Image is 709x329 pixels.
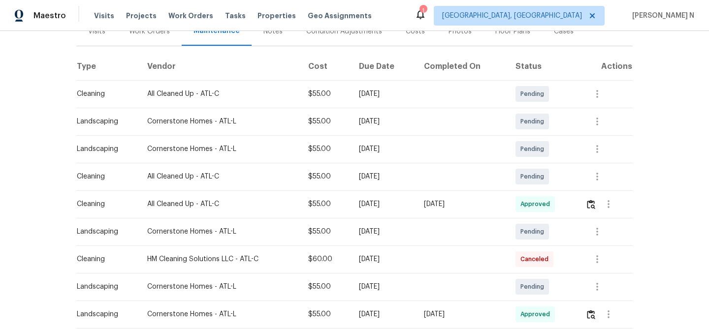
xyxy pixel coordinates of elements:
[258,11,296,21] span: Properties
[193,26,240,36] div: Maintenance
[308,11,372,21] span: Geo Assignments
[308,199,343,209] div: $55.00
[359,89,408,99] div: [DATE]
[147,172,292,181] div: All Cleaned Up - ATL-C
[359,227,408,237] div: [DATE]
[147,117,292,126] div: Cornerstone Homes - ATL-L
[129,27,170,36] div: Work Orders
[308,172,343,181] div: $55.00
[308,89,343,99] div: $55.00
[126,11,157,21] span: Projects
[520,199,554,209] span: Approved
[359,254,408,264] div: [DATE]
[424,199,500,209] div: [DATE]
[587,310,595,319] img: Review Icon
[520,117,548,126] span: Pending
[520,282,548,292] span: Pending
[308,309,343,319] div: $55.00
[77,144,131,154] div: Landscaping
[147,199,292,209] div: All Cleaned Up - ATL-C
[554,27,574,36] div: Cases
[508,53,578,80] th: Status
[406,27,425,36] div: Costs
[33,11,66,21] span: Maestro
[449,27,472,36] div: Photos
[147,89,292,99] div: All Cleaned Up - ATL-C
[77,89,131,99] div: Cleaning
[308,227,343,237] div: $55.00
[520,309,554,319] span: Approved
[359,117,408,126] div: [DATE]
[77,227,131,237] div: Landscaping
[587,200,595,209] img: Review Icon
[147,309,292,319] div: Cornerstone Homes - ATL-L
[76,53,139,80] th: Type
[147,227,292,237] div: Cornerstone Homes - ATL-L
[168,11,213,21] span: Work Orders
[308,144,343,154] div: $55.00
[308,254,343,264] div: $60.00
[300,53,351,80] th: Cost
[520,254,552,264] span: Canceled
[520,172,548,181] span: Pending
[88,27,105,36] div: Visits
[585,302,597,326] button: Review Icon
[306,27,382,36] div: Condition Adjustments
[77,199,131,209] div: Cleaning
[147,144,292,154] div: Cornerstone Homes - ATL-L
[359,172,408,181] div: [DATE]
[628,11,694,21] span: [PERSON_NAME] N
[520,89,548,99] span: Pending
[359,309,408,319] div: [DATE]
[94,11,114,21] span: Visits
[585,192,597,216] button: Review Icon
[359,144,408,154] div: [DATE]
[359,282,408,292] div: [DATE]
[419,6,426,16] div: 1
[225,12,246,19] span: Tasks
[520,227,548,237] span: Pending
[77,117,131,126] div: Landscaping
[147,282,292,292] div: Cornerstone Homes - ATL-L
[520,144,548,154] span: Pending
[139,53,300,80] th: Vendor
[77,254,131,264] div: Cleaning
[263,27,283,36] div: Notes
[77,282,131,292] div: Landscaping
[424,309,500,319] div: [DATE]
[578,53,633,80] th: Actions
[351,53,416,80] th: Due Date
[442,11,582,21] span: [GEOGRAPHIC_DATA], [GEOGRAPHIC_DATA]
[77,309,131,319] div: Landscaping
[416,53,508,80] th: Completed On
[495,27,530,36] div: Floor Plans
[308,117,343,126] div: $55.00
[308,282,343,292] div: $55.00
[77,172,131,181] div: Cleaning
[147,254,292,264] div: HM Cleaning Solutions LLC - ATL-C
[359,199,408,209] div: [DATE]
